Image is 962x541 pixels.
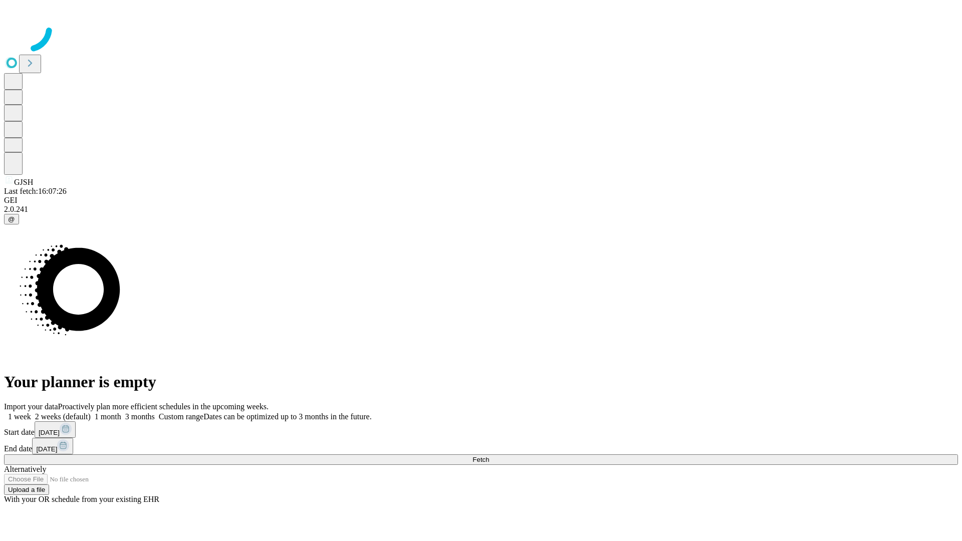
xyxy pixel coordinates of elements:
[35,421,76,438] button: [DATE]
[4,373,958,391] h1: Your planner is empty
[203,412,371,421] span: Dates can be optimized up to 3 months in the future.
[4,454,958,465] button: Fetch
[4,465,46,473] span: Alternatively
[125,412,155,421] span: 3 months
[8,215,15,223] span: @
[8,412,31,421] span: 1 week
[4,402,58,411] span: Import your data
[472,456,489,463] span: Fetch
[4,484,49,495] button: Upload a file
[4,187,67,195] span: Last fetch: 16:07:26
[32,438,73,454] button: [DATE]
[4,214,19,224] button: @
[36,445,57,453] span: [DATE]
[35,412,91,421] span: 2 weeks (default)
[159,412,203,421] span: Custom range
[4,196,958,205] div: GEI
[4,495,159,503] span: With your OR schedule from your existing EHR
[95,412,121,421] span: 1 month
[4,205,958,214] div: 2.0.241
[4,421,958,438] div: Start date
[4,438,958,454] div: End date
[39,429,60,436] span: [DATE]
[58,402,269,411] span: Proactively plan more efficient schedules in the upcoming weeks.
[14,178,33,186] span: GJSH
